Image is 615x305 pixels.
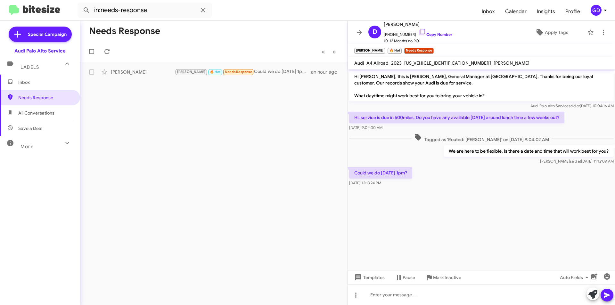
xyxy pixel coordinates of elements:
[404,48,434,54] small: Needs Response
[391,60,402,66] span: 2023
[373,27,377,37] span: D
[545,27,568,38] span: Apply Tags
[591,5,602,16] div: GD
[9,27,72,42] a: Special Campaign
[570,159,581,164] span: said at
[210,70,221,74] span: 🔥 Hot
[420,272,466,283] button: Mark Inactive
[569,103,580,108] span: said at
[177,70,206,74] span: [PERSON_NAME]
[384,20,452,28] span: [PERSON_NAME]
[329,45,340,58] button: Next
[14,48,66,54] div: Audi Palo Alto Service
[89,26,160,36] h1: Needs Response
[540,159,614,164] span: [PERSON_NAME] [DATE] 11:12:09 AM
[225,70,252,74] span: Needs Response
[433,272,461,283] span: Mark Inactive
[477,2,500,21] a: Inbox
[354,60,364,66] span: Audi
[585,5,608,16] button: GD
[349,125,382,130] span: [DATE] 9:04:00 AM
[349,112,564,123] p: Hi, service is due in 500miles. Do you have any available [DATE] around lunch time a few weeks out?
[111,69,175,75] div: [PERSON_NAME]
[403,272,415,283] span: Pause
[404,60,491,66] span: [US_VEHICLE_IDENTIFICATION_NUMBER]
[28,31,67,37] span: Special Campaign
[494,60,529,66] span: [PERSON_NAME]
[20,144,34,149] span: More
[384,38,452,44] span: 10-12 Months no RO
[560,272,591,283] span: Auto Fields
[353,272,385,283] span: Templates
[444,145,614,157] p: We are here to be flexible. Is there a date and time that will work best for you?
[18,110,54,116] span: All Conversations
[555,272,596,283] button: Auto Fields
[20,64,39,70] span: Labels
[384,28,452,38] span: [PHONE_NUMBER]
[311,69,342,75] div: an hour ago
[18,94,73,101] span: Needs Response
[18,79,73,85] span: Inbox
[532,2,560,21] a: Insights
[175,68,311,76] div: Could we do [DATE] 1pm?
[318,45,329,58] button: Previous
[530,103,614,108] span: Audi Palo Alto Service [DATE] 10:04:16 AM
[390,272,420,283] button: Pause
[349,181,381,185] span: [DATE] 12:13:24 PM
[348,272,390,283] button: Templates
[78,3,212,18] input: Search
[500,2,532,21] a: Calendar
[419,32,452,37] a: Copy Number
[318,45,340,58] nav: Page navigation example
[366,60,389,66] span: A4 Allroad
[349,167,412,179] p: Could we do [DATE] 1pm?
[560,2,585,21] a: Profile
[349,71,614,101] p: Hi [PERSON_NAME], this is [PERSON_NAME], General Manager at [GEOGRAPHIC_DATA]. Thanks for being o...
[519,27,584,38] button: Apply Tags
[332,48,336,56] span: »
[354,48,385,54] small: [PERSON_NAME]
[412,133,552,143] span: Tagged as 'Routed: [PERSON_NAME]' on [DATE] 9:04:02 AM
[18,125,42,132] span: Save a Deal
[322,48,325,56] span: «
[388,48,401,54] small: 🔥 Hot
